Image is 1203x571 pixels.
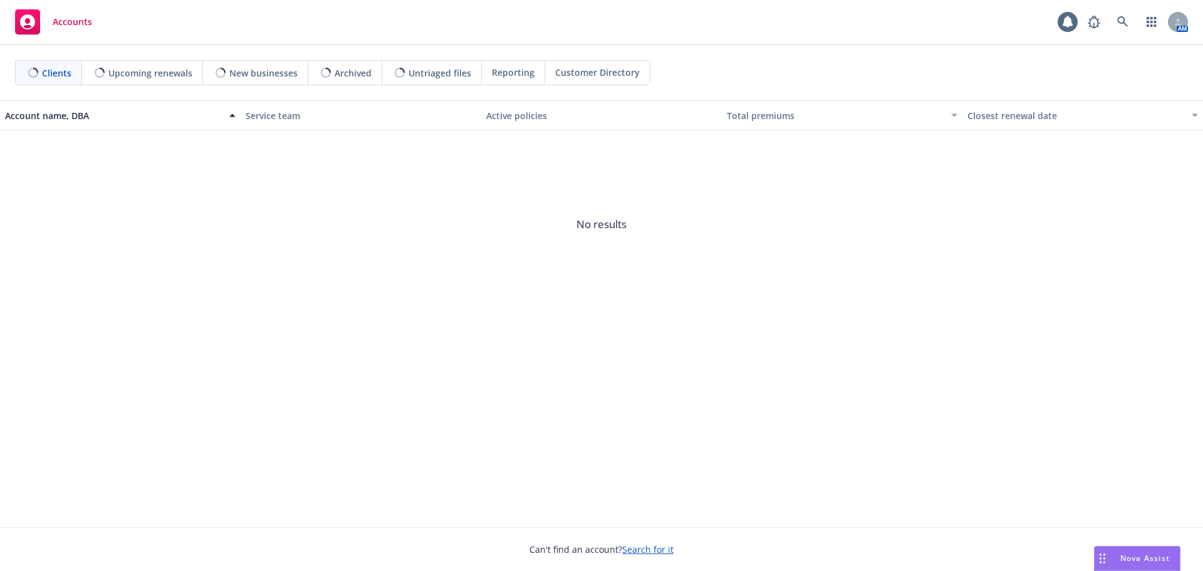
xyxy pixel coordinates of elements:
a: Switch app [1139,9,1164,34]
a: Report a Bug [1081,9,1107,34]
span: New businesses [229,66,298,80]
button: Service team [241,100,481,130]
span: Can't find an account? [529,543,674,556]
span: Upcoming renewals [108,66,192,80]
span: Customer Directory [555,66,640,79]
button: Total premiums [722,100,962,130]
span: Accounts [53,17,92,27]
span: Archived [335,66,372,80]
a: Search for it [622,543,674,555]
span: Untriaged files [409,66,471,80]
span: Clients [42,66,71,80]
span: Nova Assist [1120,553,1170,563]
a: Search [1110,9,1135,34]
div: Service team [246,109,476,122]
div: Drag to move [1095,547,1110,570]
div: Account name, DBA [5,109,222,122]
button: Closest renewal date [962,100,1203,130]
div: Closest renewal date [967,109,1184,122]
span: Reporting [492,66,534,79]
div: Active policies [486,109,717,122]
button: Active policies [481,100,722,130]
button: Nova Assist [1094,546,1180,571]
a: Accounts [10,4,97,39]
div: Total premiums [727,109,944,122]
